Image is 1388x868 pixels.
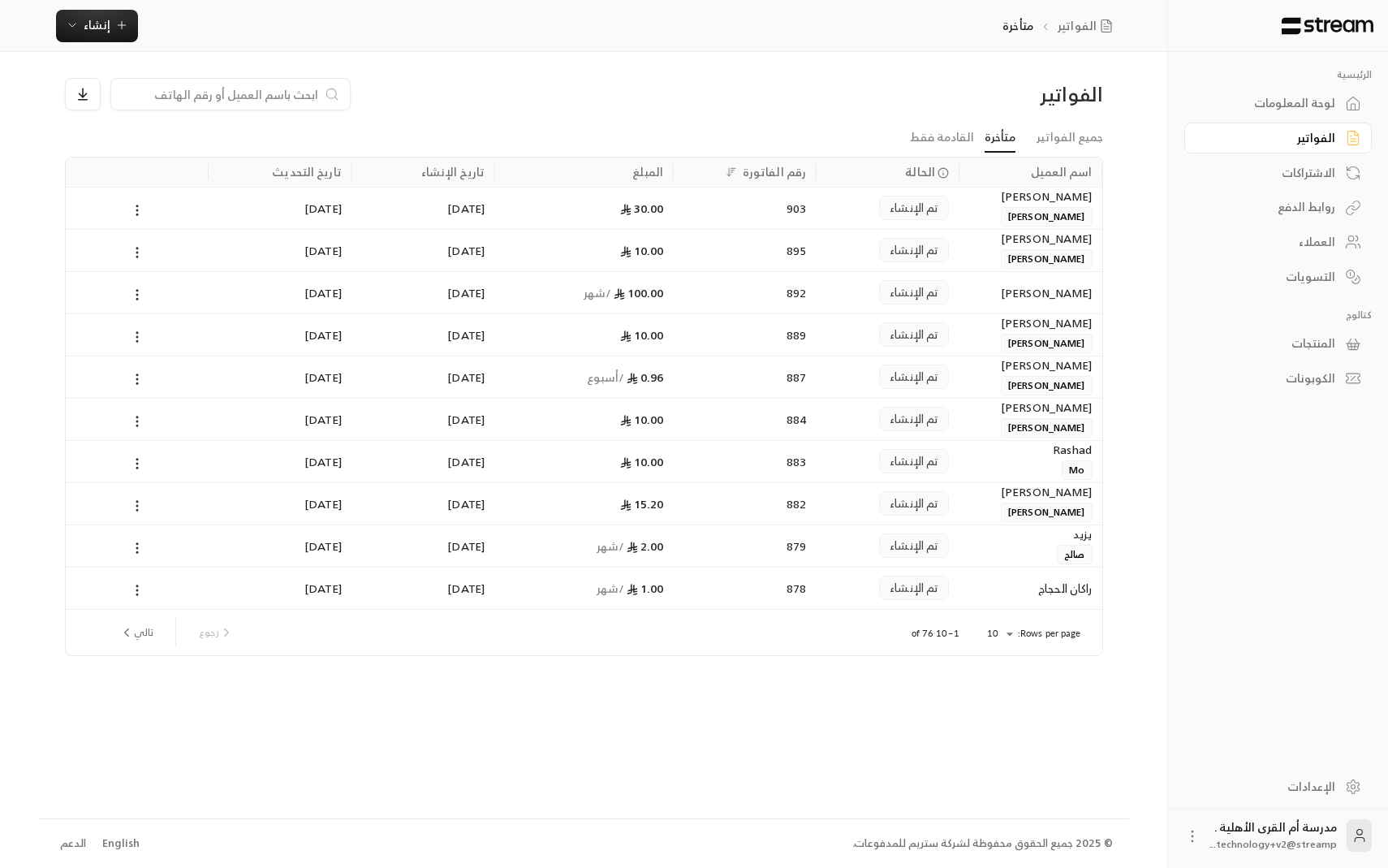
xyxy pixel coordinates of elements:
span: [PERSON_NAME] [1001,249,1093,269]
span: / أسبوع [587,367,625,387]
a: الاشتراكات [1184,157,1372,188]
div: [PERSON_NAME] [968,399,1092,417]
div: 878 [683,568,806,609]
div: الاشتراكات [1205,165,1335,181]
span: Mo [1062,460,1092,480]
a: الفواتير [1184,123,1372,154]
div: 883 [683,441,806,482]
div: [PERSON_NAME] [968,272,1092,313]
span: إنشاء [84,15,110,35]
span: [PERSON_NAME] [1001,418,1093,438]
span: تم الإنشاء [890,411,938,427]
span: / شهر [597,578,625,598]
div: [DATE] [361,314,485,356]
a: القادمة فقط [910,123,974,152]
div: 100.00 [504,272,663,313]
a: الفواتير [1058,18,1119,34]
span: تم الإنشاء [890,453,938,469]
div: 10.00 [504,230,663,271]
div: الكوبونات [1205,370,1335,386]
p: متأخرة [1002,18,1033,34]
a: لوحة المعلومات [1184,88,1372,119]
div: 884 [683,399,806,440]
p: الرئيسية [1184,68,1372,81]
div: 10.00 [504,441,663,482]
div: [DATE] [361,525,485,567]
div: تاريخ الإنشاء [421,162,485,182]
div: 892 [683,272,806,313]
div: 30.00 [504,188,663,229]
div: 887 [683,356,806,398]
span: [PERSON_NAME] [1001,503,1093,522]
span: تم الإنشاء [890,495,938,512]
div: [DATE] [218,399,342,440]
div: المبلغ [632,162,663,182]
span: [PERSON_NAME] [1001,376,1093,395]
div: [DATE] [218,525,342,567]
div: Rashad [968,441,1092,459]
div: [PERSON_NAME] [968,483,1092,501]
span: / شهر [597,536,625,556]
div: [PERSON_NAME] [968,314,1092,332]
a: التسويات [1184,261,1372,292]
a: المنتجات [1184,328,1372,360]
span: technology+v2@streamp... [1210,836,1337,853]
div: الفواتير [855,81,1102,107]
input: ابحث باسم العميل أو رقم الهاتف [121,85,319,103]
div: 10.00 [504,314,663,356]
a: متأخرة [985,123,1015,153]
div: [DATE] [218,272,342,313]
div: 889 [683,314,806,356]
div: 10.00 [504,399,663,440]
a: العملاء [1184,227,1372,258]
span: / شهر [584,283,612,303]
a: الإعدادات [1184,771,1372,802]
div: [DATE] [218,568,342,609]
button: next page [113,619,160,646]
div: [DATE] [361,483,485,525]
button: إنشاء [56,10,138,42]
div: 2.00 [504,525,663,567]
span: تم الإنشاء [890,200,938,216]
div: 10 [979,624,1018,644]
div: 903 [683,188,806,229]
div: المنتجات [1205,335,1335,352]
a: روابط الدفع [1184,192,1372,223]
span: الحالة [905,163,935,180]
div: 0.96 [504,356,663,398]
div: [DATE] [361,441,485,482]
a: الكوبونات [1184,363,1372,395]
div: لوحة المعلومات [1205,95,1335,111]
div: اسم العميل [1031,162,1092,182]
div: English [102,836,140,852]
div: يزيد [968,525,1092,543]
div: [DATE] [361,230,485,271]
a: الدعم [55,829,92,858]
div: [DATE] [361,399,485,440]
div: [DATE] [361,568,485,609]
div: [DATE] [361,356,485,398]
p: كتالوج [1184,309,1372,322]
div: [DATE] [218,230,342,271]
button: Sort [722,162,741,182]
span: تم الإنشاء [890,326,938,343]
div: التسويات [1205,269,1335,285]
div: راكان الحجاج [968,568,1092,609]
div: [PERSON_NAME] [968,188,1092,205]
div: 882 [683,483,806,525]
div: العملاء [1205,234,1335,250]
span: تم الإنشاء [890,580,938,596]
div: 1.00 [504,568,663,609]
div: [PERSON_NAME] [968,356,1092,374]
div: الفواتير [1205,130,1335,146]
div: روابط الدفع [1205,199,1335,215]
div: تاريخ التحديث [272,162,342,182]
p: 1–10 of 76 [912,627,959,640]
div: 879 [683,525,806,567]
span: [PERSON_NAME] [1001,334,1093,353]
span: تم الإنشاء [890,538,938,554]
img: Logo [1280,17,1375,35]
span: صالح [1057,545,1093,564]
a: جميع الفواتير [1037,123,1103,152]
nav: breadcrumb [1002,18,1119,34]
